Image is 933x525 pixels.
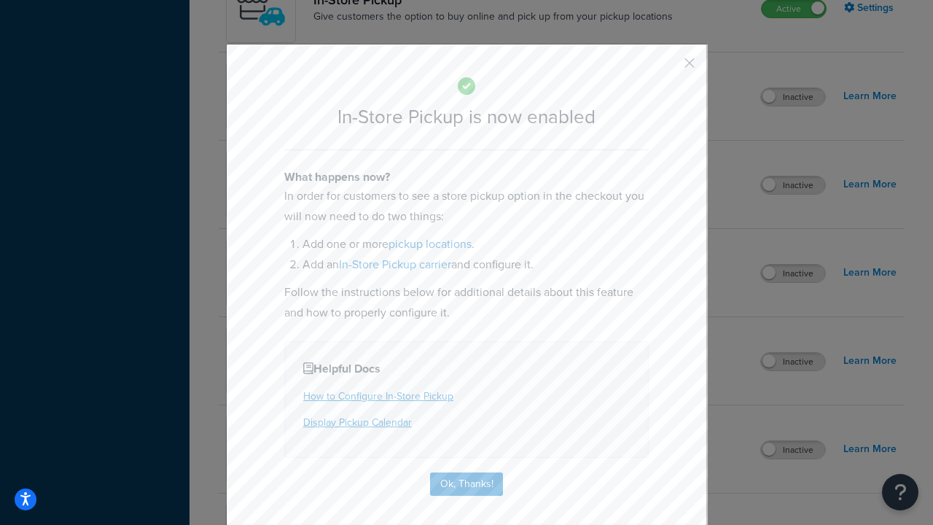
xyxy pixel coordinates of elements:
[284,282,649,323] p: Follow the instructions below for additional details about this feature and how to properly confi...
[303,360,630,378] h4: Helpful Docs
[430,472,503,496] button: Ok, Thanks!
[284,186,649,227] p: In order for customers to see a store pickup option in the checkout you will now need to do two t...
[303,415,412,430] a: Display Pickup Calendar
[284,168,649,186] h4: What happens now?
[302,254,649,275] li: Add an and configure it.
[339,256,451,273] a: In-Store Pickup carrier
[389,236,472,252] a: pickup locations
[302,234,649,254] li: Add one or more .
[284,106,649,128] h2: In-Store Pickup is now enabled
[303,389,453,404] a: How to Configure In-Store Pickup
